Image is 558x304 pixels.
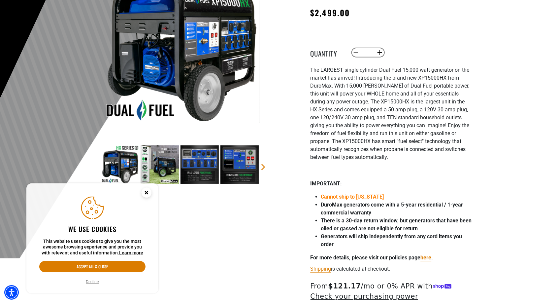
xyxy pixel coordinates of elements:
span: The LARGEST single cylinder Dual Fuel 15,000 watt generator on the market has arrived! Introducin... [311,67,470,160]
a: For more details, please visit our policies page here - open in a new tab [421,254,432,261]
a: Shipping [311,266,331,272]
p: This website uses cookies to give you the most awesome browsing experience and provide you with r... [39,239,146,256]
a: This website uses cookies to give you the most awesome browsing experience and provide you with r... [119,250,143,255]
aside: Cookie Consent [26,183,158,294]
div: Accessibility Menu [4,285,19,300]
button: Close this option [135,183,158,204]
strong: There is a 30-day return window, but generators that have been oiled or gassed are not eligible f... [321,217,472,232]
label: Quantity [311,48,344,57]
strong: For more details, please visit our policies page . [311,254,433,261]
button: Decline [84,279,101,285]
a: Next [260,164,267,171]
button: Accept all & close [39,261,146,272]
div: is calculated at checkout. [311,264,472,273]
strong: IMPORTANT: [311,180,342,187]
strong: DuroMax generators come with a 5-year residential / 1-year commercial warranty [321,202,463,216]
h2: We use cookies [39,225,146,233]
span: Cannot ship to [US_STATE] [321,194,384,200]
span: $2,499.00 [311,7,350,19]
strong: Generators will ship independently from any cord items you order [321,233,462,247]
